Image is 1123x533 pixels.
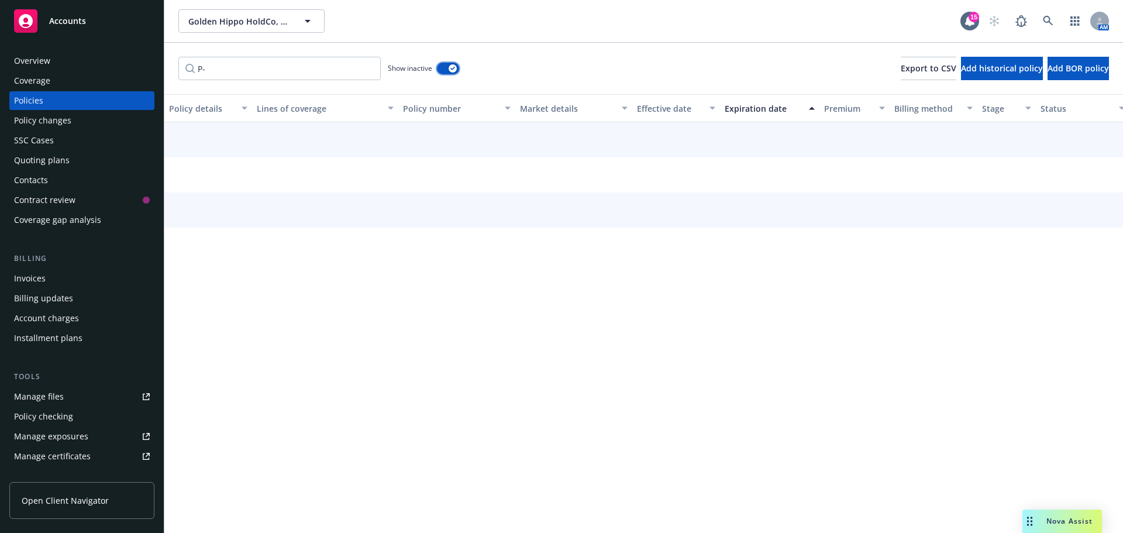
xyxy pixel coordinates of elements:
[14,131,54,150] div: SSC Cases
[1022,510,1037,533] div: Drag to move
[49,16,86,26] span: Accounts
[9,309,154,328] a: Account charges
[178,9,325,33] button: Golden Hippo HoldCo, Inc.
[14,329,82,348] div: Installment plans
[188,15,290,27] span: Golden Hippo HoldCo, Inc.
[14,269,46,288] div: Invoices
[9,151,154,170] a: Quoting plans
[14,191,75,209] div: Contract review
[9,447,154,466] a: Manage certificates
[961,57,1043,80] button: Add historical policy
[725,102,802,115] div: Expiration date
[14,309,79,328] div: Account charges
[1063,9,1087,33] a: Switch app
[9,269,154,288] a: Invoices
[164,94,252,122] button: Policy details
[252,94,398,122] button: Lines of coverage
[1048,63,1109,74] span: Add BOR policy
[1041,102,1112,115] div: Status
[9,371,154,383] div: Tools
[9,427,154,446] a: Manage exposures
[1048,57,1109,80] button: Add BOR policy
[901,63,956,74] span: Export to CSV
[1010,9,1033,33] a: Report a Bug
[178,57,381,80] input: Filter by keyword...
[14,51,50,70] div: Overview
[14,211,101,229] div: Coverage gap analysis
[9,253,154,264] div: Billing
[977,94,1036,122] button: Stage
[1046,516,1093,526] span: Nova Assist
[9,387,154,406] a: Manage files
[398,94,515,122] button: Policy number
[720,94,819,122] button: Expiration date
[388,63,432,73] span: Show inactive
[515,94,632,122] button: Market details
[9,71,154,90] a: Coverage
[9,131,154,150] a: SSC Cases
[14,427,88,446] div: Manage exposures
[169,102,235,115] div: Policy details
[14,111,71,130] div: Policy changes
[969,12,979,22] div: 15
[9,467,154,486] a: Manage claims
[14,171,48,190] div: Contacts
[14,289,73,308] div: Billing updates
[819,94,890,122] button: Premium
[9,407,154,426] a: Policy checking
[824,102,872,115] div: Premium
[632,94,720,122] button: Effective date
[9,51,154,70] a: Overview
[9,329,154,348] a: Installment plans
[9,91,154,110] a: Policies
[14,407,73,426] div: Policy checking
[901,57,956,80] button: Export to CSV
[9,171,154,190] a: Contacts
[961,63,1043,74] span: Add historical policy
[14,387,64,406] div: Manage files
[9,5,154,37] a: Accounts
[982,102,1018,115] div: Stage
[9,191,154,209] a: Contract review
[894,102,960,115] div: Billing method
[890,94,977,122] button: Billing method
[520,102,615,115] div: Market details
[1022,510,1102,533] button: Nova Assist
[14,467,73,486] div: Manage claims
[14,71,50,90] div: Coverage
[9,111,154,130] a: Policy changes
[14,91,43,110] div: Policies
[14,151,70,170] div: Quoting plans
[22,494,109,507] span: Open Client Navigator
[1036,9,1060,33] a: Search
[983,9,1006,33] a: Start snowing
[9,211,154,229] a: Coverage gap analysis
[9,289,154,308] a: Billing updates
[403,102,498,115] div: Policy number
[637,102,702,115] div: Effective date
[14,447,91,466] div: Manage certificates
[257,102,381,115] div: Lines of coverage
